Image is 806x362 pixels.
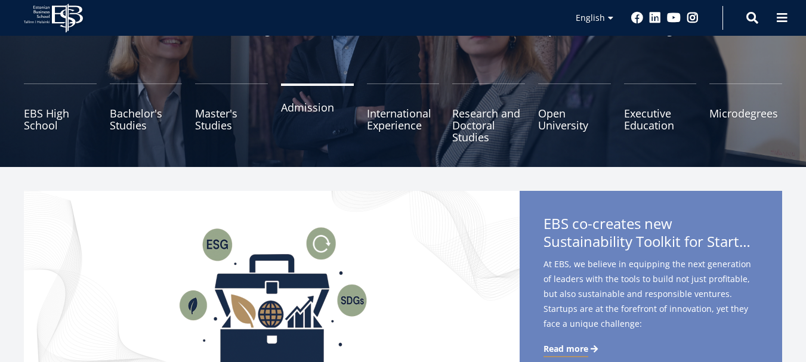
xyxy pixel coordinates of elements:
a: Executive Education [624,83,697,143]
a: Open University [538,83,611,143]
span: Sustainability Toolkit for Startups [543,233,758,250]
a: International Experience [367,83,440,143]
a: Microdegrees [709,83,782,143]
a: Master's Studies [195,83,268,143]
a: Linkedin [649,12,661,24]
a: Bachelor's Studies [110,83,183,143]
a: Admission [281,83,354,143]
a: Read more [543,343,600,355]
a: Facebook [631,12,643,24]
span: At EBS, we believe in equipping the next generation of leaders with the tools to build not just p... [543,256,758,350]
a: Youtube [667,12,681,24]
a: Instagram [687,12,699,24]
span: Read more [543,343,588,355]
a: EBS High School [24,83,97,143]
a: Research and Doctoral Studies [452,83,525,143]
span: EBS co-creates new [543,215,758,254]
